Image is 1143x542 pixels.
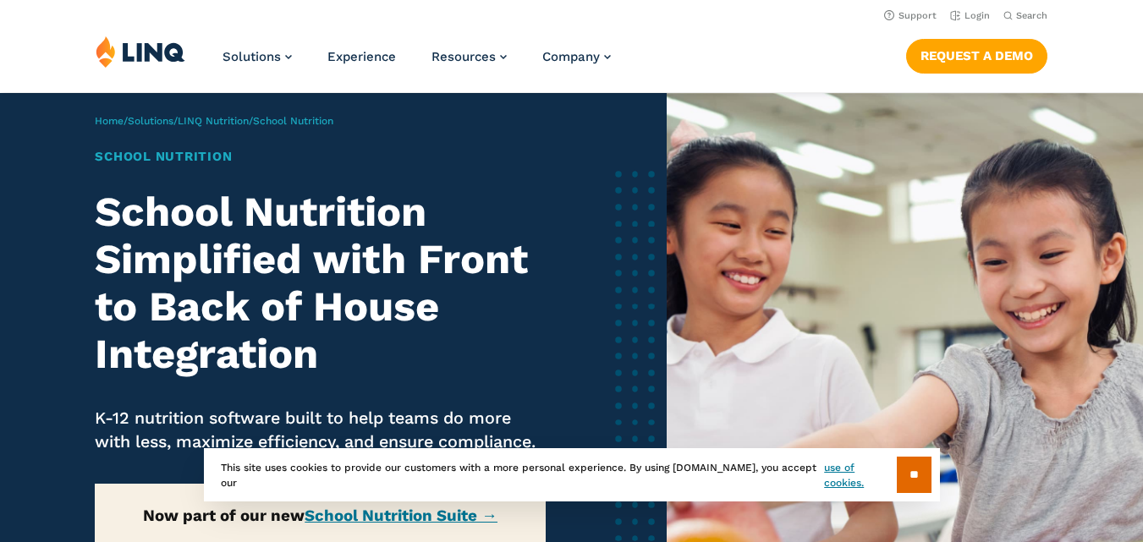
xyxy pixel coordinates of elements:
span: Resources [431,49,496,64]
a: Support [884,10,937,21]
nav: Button Navigation [906,36,1047,73]
span: Search [1016,10,1047,21]
a: Login [950,10,990,21]
nav: Primary Navigation [223,36,611,91]
img: LINQ | K‑12 Software [96,36,185,68]
a: Experience [327,49,396,64]
a: LINQ Nutrition [178,115,249,127]
button: Open Search Bar [1003,9,1047,22]
h2: School Nutrition Simplified with Front to Back of House Integration [95,189,545,378]
h1: School Nutrition [95,147,545,167]
p: K-12 nutrition software built to help teams do more with less, maximize efficiency, and ensure co... [95,407,545,454]
a: use of cookies. [824,460,896,490]
a: Home [95,115,124,127]
div: This site uses cookies to provide our customers with a more personal experience. By using [DOMAIN... [204,448,940,501]
a: Solutions [128,115,173,127]
a: Resources [431,49,507,64]
a: Company [542,49,611,64]
span: Company [542,49,600,64]
span: / / / [95,115,333,127]
a: Solutions [223,49,292,64]
a: Request a Demo [906,39,1047,73]
span: School Nutrition [253,115,333,127]
span: Solutions [223,49,281,64]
